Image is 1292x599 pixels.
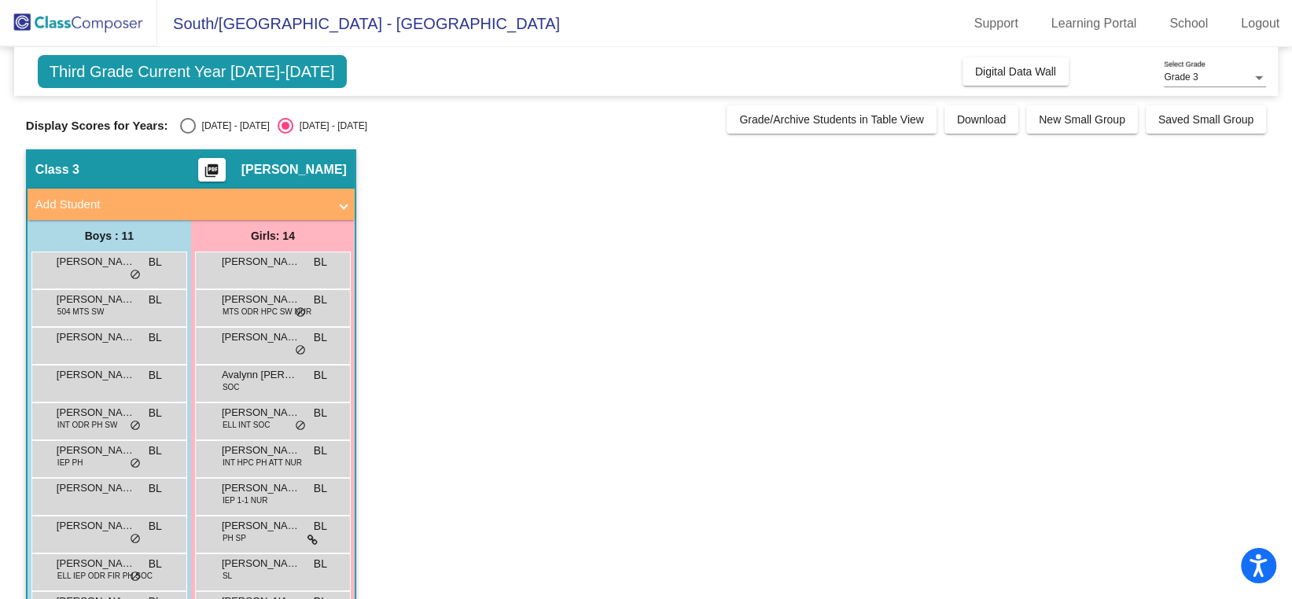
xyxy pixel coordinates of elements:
[223,570,232,582] span: SL
[1158,113,1253,126] span: Saved Small Group
[149,480,162,497] span: BL
[314,329,327,346] span: BL
[962,11,1031,36] a: Support
[944,105,1018,134] button: Download
[149,443,162,459] span: BL
[295,420,306,432] span: do_not_disturb_alt
[57,570,153,582] span: ELL IEP ODR FIR PH SOC
[1026,105,1138,134] button: New Small Group
[149,329,162,346] span: BL
[975,65,1056,78] span: Digital Data Wall
[38,55,347,88] span: Third Grade Current Year [DATE]-[DATE]
[57,518,135,534] span: [PERSON_NAME]
[963,57,1069,86] button: Digital Data Wall
[314,556,327,572] span: BL
[223,532,246,544] span: PH SP
[57,443,135,458] span: [PERSON_NAME]
[149,292,162,308] span: BL
[223,494,268,506] span: IEP 1-1 NUR
[223,457,302,469] span: INT HPC PH ATT NUR
[149,367,162,384] span: BL
[57,254,135,270] span: [PERSON_NAME]
[222,405,300,421] span: [PERSON_NAME]
[149,518,162,535] span: BL
[222,329,300,345] span: [PERSON_NAME]
[241,162,347,178] span: [PERSON_NAME]
[293,119,367,133] div: [DATE] - [DATE]
[295,344,306,357] span: do_not_disturb_alt
[314,518,327,535] span: BL
[222,480,300,496] span: [PERSON_NAME]
[739,113,924,126] span: Grade/Archive Students in Table View
[295,307,306,319] span: do_not_disturb_alt
[727,105,937,134] button: Grade/Archive Students in Table View
[314,443,327,459] span: BL
[223,306,311,318] span: MTS ODR HPC SW NUR
[57,306,104,318] span: 504 MTS SW
[130,533,141,546] span: do_not_disturb_alt
[130,571,141,583] span: do_not_disturb_alt
[1164,72,1198,83] span: Grade 3
[130,458,141,470] span: do_not_disturb_alt
[57,419,117,431] span: INT ODR PH SW
[222,518,300,534] span: [PERSON_NAME]
[1039,11,1150,36] a: Learning Portal
[196,119,270,133] div: [DATE] - [DATE]
[1228,11,1292,36] a: Logout
[191,220,355,252] div: Girls: 14
[57,556,135,571] span: [PERSON_NAME] [PERSON_NAME]
[57,329,135,345] span: [PERSON_NAME]
[35,196,328,214] mat-panel-title: Add Student
[314,254,327,270] span: BL
[314,292,327,308] span: BL
[957,113,1006,126] span: Download
[223,419,271,431] span: ELL INT SOC
[28,189,355,220] mat-expansion-panel-header: Add Student
[157,11,560,36] span: South/[GEOGRAPHIC_DATA] - [GEOGRAPHIC_DATA]
[314,405,327,421] span: BL
[1039,113,1125,126] span: New Small Group
[149,556,162,572] span: BL
[222,556,300,571] span: [PERSON_NAME]
[222,367,300,383] span: Avalynn [PERSON_NAME]
[57,292,135,307] span: [PERSON_NAME]
[57,405,135,421] span: [PERSON_NAME]
[149,254,162,270] span: BL
[1146,105,1266,134] button: Saved Small Group
[26,119,168,133] span: Display Scores for Years:
[314,480,327,497] span: BL
[314,367,327,384] span: BL
[130,269,141,281] span: do_not_disturb_alt
[202,163,221,185] mat-icon: picture_as_pdf
[35,162,79,178] span: Class 3
[57,480,135,496] span: [PERSON_NAME]
[222,254,300,270] span: [PERSON_NAME]
[222,443,300,458] span: [PERSON_NAME]
[28,220,191,252] div: Boys : 11
[1157,11,1220,36] a: School
[149,405,162,421] span: BL
[180,118,367,134] mat-radio-group: Select an option
[222,292,300,307] span: [PERSON_NAME]
[130,420,141,432] span: do_not_disturb_alt
[223,381,240,393] span: SOC
[198,158,226,182] button: Print Students Details
[57,457,83,469] span: IEP PH
[57,367,135,383] span: [PERSON_NAME]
